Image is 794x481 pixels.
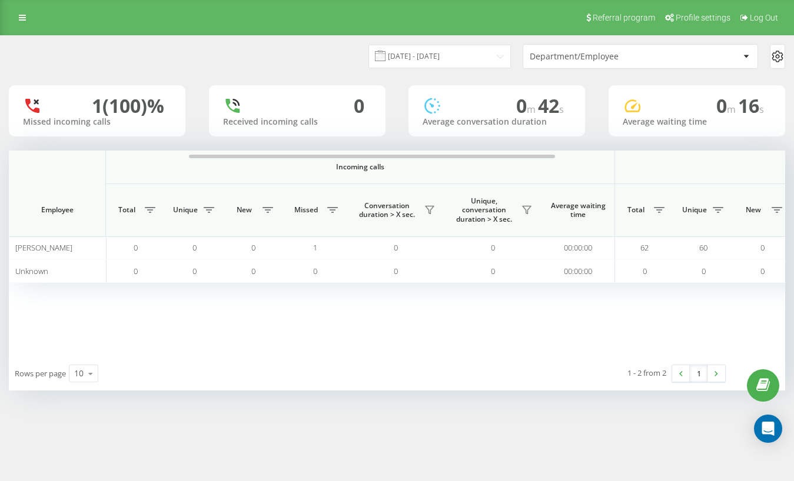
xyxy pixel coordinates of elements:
[527,103,538,116] span: m
[394,242,398,253] span: 0
[759,103,764,116] span: s
[74,368,84,379] div: 10
[223,117,371,127] div: Received incoming calls
[92,95,164,117] div: 1 (100)%
[541,236,615,259] td: 00:00:00
[760,266,765,276] span: 0
[450,196,518,224] span: Unique, conversation duration > Х sec.
[699,242,707,253] span: 60
[680,205,709,215] span: Unique
[676,13,730,22] span: Profile settings
[15,242,72,253] span: [PERSON_NAME]
[192,266,197,276] span: 0
[23,117,171,127] div: Missed incoming calls
[623,117,771,127] div: Average waiting time
[559,103,564,116] span: s
[353,201,421,219] span: Conversation duration > Х sec.
[541,259,615,282] td: 00:00:00
[727,103,738,116] span: m
[538,93,564,118] span: 42
[643,266,647,276] span: 0
[313,266,317,276] span: 0
[15,266,48,276] span: Unknown
[112,205,141,215] span: Total
[627,367,666,379] div: 1 - 2 from 2
[134,242,138,253] span: 0
[192,242,197,253] span: 0
[354,95,364,117] div: 0
[530,52,670,62] div: Department/Employee
[137,162,584,172] span: Incoming calls
[621,205,650,215] span: Total
[134,266,138,276] span: 0
[19,205,95,215] span: Employee
[640,242,649,253] span: 62
[516,93,538,118] span: 0
[313,242,317,253] span: 1
[716,93,738,118] span: 0
[702,266,706,276] span: 0
[230,205,259,215] span: New
[15,368,66,379] span: Rows per page
[394,266,398,276] span: 0
[690,365,707,382] a: 1
[491,242,495,253] span: 0
[593,13,655,22] span: Referral program
[739,205,768,215] span: New
[750,13,778,22] span: Log Out
[550,201,606,219] span: Average waiting time
[760,242,765,253] span: 0
[288,205,324,215] span: Missed
[491,266,495,276] span: 0
[171,205,200,215] span: Unique
[423,117,571,127] div: Average conversation duration
[251,242,255,253] span: 0
[251,266,255,276] span: 0
[754,415,782,443] div: Open Intercom Messenger
[738,93,764,118] span: 16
